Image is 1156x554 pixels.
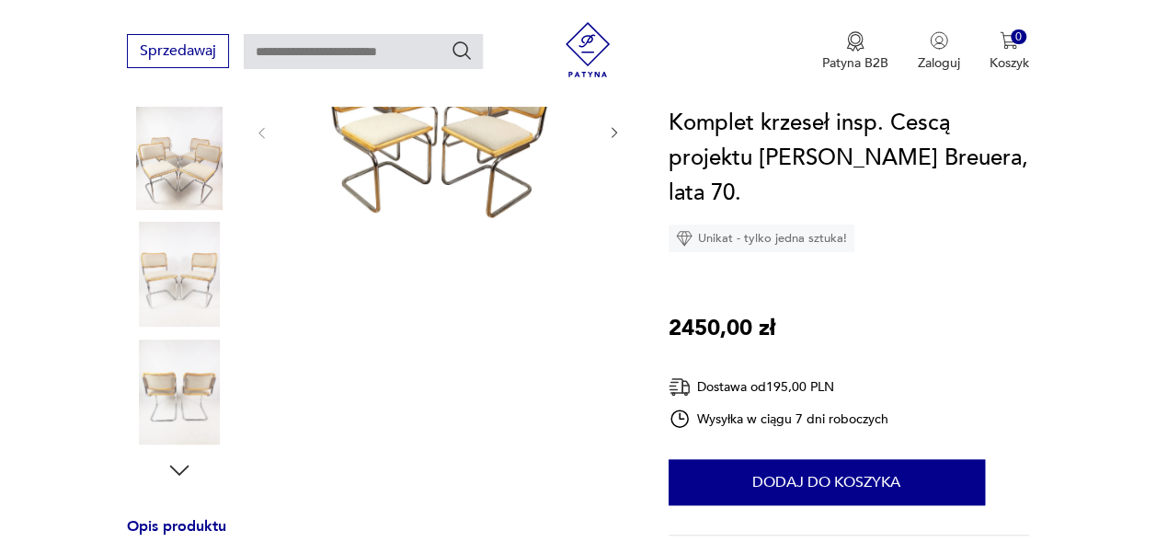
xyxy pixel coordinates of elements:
a: Sprzedawaj [127,46,229,59]
div: 0 [1011,29,1026,45]
p: Koszyk [990,54,1029,72]
h1: Komplet krzeseł insp. Cescą projektu [PERSON_NAME] Breuera, lata 70. [669,106,1029,211]
img: Ikona dostawy [669,375,691,398]
p: Zaloguj [918,54,960,72]
img: Zdjęcie produktu Komplet krzeseł insp. Cescą projektu M. Breuera, lata 70. [127,105,232,210]
button: 0Koszyk [990,31,1029,72]
h3: Opis produktu [127,521,624,551]
img: Ikona diamentu [676,230,692,247]
a: Ikona medaluPatyna B2B [822,31,888,72]
img: Ikona koszyka [1000,31,1018,50]
img: Zdjęcie produktu Komplet krzeseł insp. Cescą projektu M. Breuera, lata 70. [127,340,232,444]
img: Zdjęcie produktu Komplet krzeseł insp. Cescą projektu M. Breuera, lata 70. [127,222,232,327]
button: Szukaj [451,40,473,62]
div: Dostawa od 195,00 PLN [669,375,889,398]
p: 2450,00 zł [669,311,775,346]
div: Wysyłka w ciągu 7 dni roboczych [669,408,889,430]
img: Patyna - sklep z meblami i dekoracjami vintage [560,22,615,77]
button: Dodaj do koszyka [669,459,985,505]
button: Patyna B2B [822,31,888,72]
p: Patyna B2B [822,54,888,72]
button: Sprzedawaj [127,34,229,68]
button: Zaloguj [918,31,960,72]
div: Unikat - tylko jedna sztuka! [669,225,854,252]
img: Ikona medalu [846,31,864,52]
img: Ikonka użytkownika [930,31,948,50]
